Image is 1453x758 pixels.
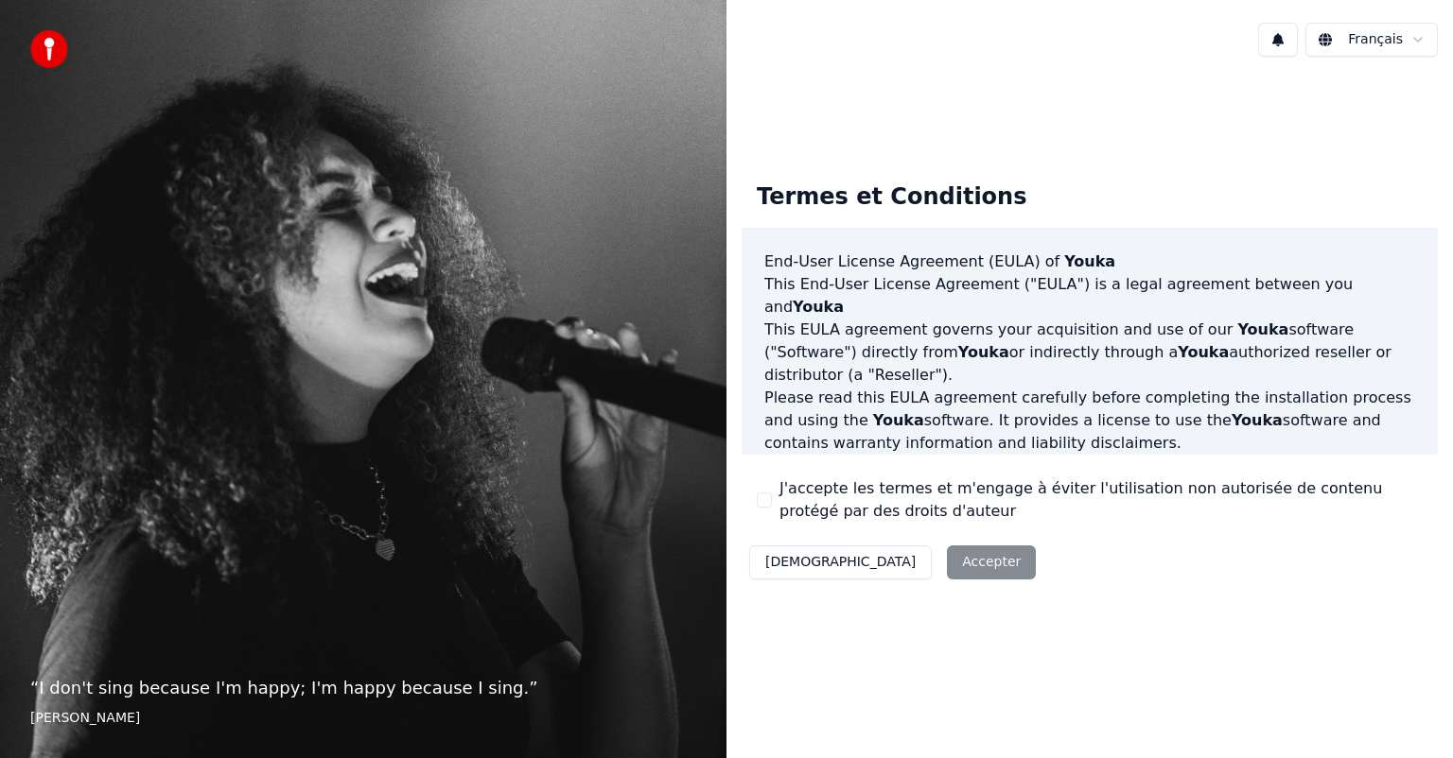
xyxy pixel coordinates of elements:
[793,298,844,316] span: Youka
[764,319,1415,387] p: This EULA agreement governs your acquisition and use of our software ("Software") directly from o...
[779,477,1423,523] label: J'accepte les termes et m'engage à éviter l'utilisation non autorisée de contenu protégé par des ...
[1237,320,1288,338] span: Youka
[749,545,932,579] button: [DEMOGRAPHIC_DATA]
[764,273,1415,319] p: This End-User License Agreement ("EULA") is a legal agreement between you and
[873,411,924,429] span: Youka
[742,167,1042,228] div: Termes et Conditions
[1178,343,1229,361] span: Youka
[764,250,1415,273] h3: End-User License Agreement (EULA) of
[958,343,1009,361] span: Youka
[30,675,696,701] p: “ I don't sing because I'm happy; I'm happy because I sing. ”
[764,387,1415,455] p: Please read this EULA agreement carefully before completing the installation process and using th...
[30,30,68,68] img: youka
[1232,411,1283,429] span: Youka
[1064,252,1115,270] span: Youka
[764,455,1415,545] p: If you register for a free trial of the software, this EULA agreement will also govern that trial...
[30,709,696,728] footer: [PERSON_NAME]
